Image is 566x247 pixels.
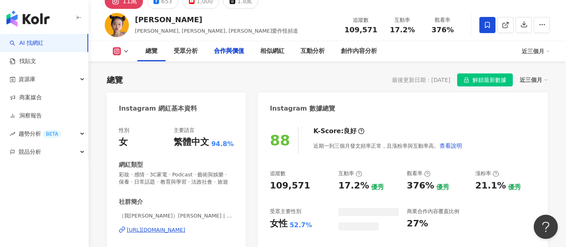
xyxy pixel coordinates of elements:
[135,15,299,25] div: [PERSON_NAME]
[338,170,362,177] div: 互動率
[10,39,44,47] a: searchAI 找網紅
[313,127,365,136] div: K-Score :
[371,183,384,192] div: 優秀
[344,127,357,136] div: 良好
[174,127,195,134] div: 主要語言
[457,73,513,86] button: 解鎖最新數據
[107,74,123,86] div: 總覽
[522,45,550,58] div: 近三個月
[43,130,61,138] div: BETA
[145,46,158,56] div: 總覽
[119,212,234,220] span: （我[PERSON_NAME]）[PERSON_NAME] | giseleeel
[211,140,234,149] span: 94.8%
[390,26,415,34] span: 17.2%
[301,46,325,56] div: 互動分析
[10,57,36,65] a: 找貼文
[344,25,377,34] span: 109,571
[439,138,462,154] button: 查看說明
[520,75,548,85] div: 近三個月
[407,208,459,215] div: 商業合作內容覆蓋比例
[270,208,301,215] div: 受眾主要性別
[119,161,143,169] div: 網紅類型
[508,183,521,192] div: 優秀
[214,46,244,56] div: 合作與價值
[270,132,290,149] div: 88
[119,171,234,186] span: 彩妝 · 感情 · 3C家電 · Podcast · 藝術與娛樂 · 保養 · 日常話題 · 教育與學習 · 法政社會 · 旅遊
[338,180,369,192] div: 17.2%
[290,221,312,230] div: 52.7%
[270,218,288,230] div: 女性
[270,104,335,113] div: Instagram 數據總覽
[10,112,42,120] a: 洞察報告
[431,26,454,34] span: 376%
[475,170,499,177] div: 漲粉率
[427,16,458,24] div: 觀看率
[19,125,61,143] span: 趨勢分析
[260,46,284,56] div: 相似網紅
[464,77,469,83] span: lock
[19,70,35,88] span: 資源庫
[119,198,143,206] div: 社群簡介
[407,218,428,230] div: 27%
[313,138,462,154] div: 近期一到三個月發文頻率正常，且漲粉率與互動率高。
[127,226,185,234] div: [URL][DOMAIN_NAME]
[105,13,129,37] img: KOL Avatar
[10,131,15,137] span: rise
[10,94,42,102] a: 商案媒合
[440,142,462,149] span: 查看說明
[344,16,377,24] div: 追蹤數
[392,77,450,83] div: 最後更新日期：[DATE]
[119,226,234,234] a: [URL][DOMAIN_NAME]
[174,136,209,149] div: 繁體中文
[6,10,50,27] img: logo
[407,170,431,177] div: 觀看率
[475,180,506,192] div: 21.1%
[135,28,299,34] span: [PERSON_NAME], [PERSON_NAME], [PERSON_NAME]愛作怪頻道
[119,127,129,134] div: 性別
[341,46,377,56] div: 創作內容分析
[174,46,198,56] div: 受眾分析
[119,136,128,149] div: 女
[270,170,286,177] div: 追蹤數
[270,180,310,192] div: 109,571
[407,180,434,192] div: 376%
[19,143,41,161] span: 競品分析
[534,215,558,239] iframe: Help Scout Beacon - Open
[119,104,197,113] div: Instagram 網紅基本資料
[387,16,418,24] div: 互動率
[436,183,449,192] div: 優秀
[473,74,506,87] span: 解鎖最新數據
